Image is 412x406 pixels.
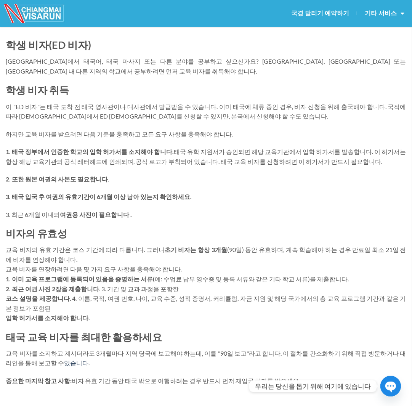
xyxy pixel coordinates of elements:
[165,246,227,253] font: 초기 비자는 항상 3개월
[6,228,67,239] font: 비자의 유효성
[6,211,60,218] font: 3. 최근 6개월 이내의
[108,175,109,183] font: .
[365,10,397,17] font: 기타 서비스
[6,175,108,183] font: 2. 또한 원본 여권의 사본도 필요합니다
[6,295,406,312] font: . 4. 이름, 국적, 여권 번호, 나이, 교육 수준, 성적 증명서, 커리큘럼, 자금 지원 및 해당 국가에서의 총 교육 프로그램 기간과 같은 기본 정보가 포함된
[64,359,89,366] a: 있습니다
[6,193,192,200] font: 3. 태국 입국 후 여권의 유효기간이 6개월 이상 남아 있는지 확인하세요.
[291,10,349,17] font: 국경 달리기 예약하기
[6,103,406,120] font: 이 "ED 비자"는 태국 도착 전 태국 영사관이나 대사관에서 발급받을 수 있습니다. 이미 태국에 체류 중인 경우, 비자 신청을 위해 출국해야 합니다. 국적에 따라 [DEMOG...
[6,148,174,155] font: 1. 태국 정부에서 인증한 학교의 입학 허가서를 소지해야 합니다.
[357,5,412,22] a: 기타 서비스
[60,211,132,218] font: 여권용 사진이 필요합니다 .
[6,39,91,51] font: 학생 비자(ED 비자)
[6,275,155,282] font: 1. 이미 교육 프로그램에 등록되어 있음을 증명하는 서류(
[6,265,182,273] font: 교육 비자를 연장하려면 다음 몇 가지 요구 사항을 충족해야 합니다.
[6,246,165,253] font: 교육 비자의 유효 기간은 코스 기간에 따라 다릅니다. 그러나
[6,314,90,321] font: 입학 허가서를 소지해야 합니다.
[99,285,179,292] font: . 3. 기간 및 교과 과정을 포함한
[72,377,300,384] font: 비자 유효 기간 동안 태국 밖으로 여행하려는 경우 반드시 먼저 재입국 허가를 받으세요.
[6,377,72,384] font: 중요한 마지막 참고 사항:
[89,359,90,366] font: .
[6,148,406,165] font: 태국 유학 지원서가 승인되면 해당 교육기관에서 입학 허가서를 발송합니다. 이 허가서는 항상 해당 교육기관의 공식 레터헤드에 인쇄되며, 공식 로고가 부착되어 있습니다. 태국 교...
[6,84,69,96] font: 학생 비자 취득
[284,5,357,22] a: 국경 달리기 예약하기
[6,58,406,75] font: [GEOGRAPHIC_DATA]에서 태국어, 태국 마사지 또는 다른 분야를 공부하고 싶으신가요? [GEOGRAPHIC_DATA], [GEOGRAPHIC_DATA] 또는 [GE...
[6,285,99,292] font: 2. 최근 여권 사진 2장을 제출합니다
[6,350,406,367] font: 교육 비자를 소지하고 계시더라도 3개월마다 지역 당국에 보고해야 하는데, 이를 "90일 보고"라고 합니다. 이 절차를 간소화하기 위해 직접 방문하거나 대리인을 통해 보고할 수
[6,130,233,138] font: 하지만 교육 비자를 받으려면 다음 기준을 충족하고 모든 요구 사항을 충족해야 합니다.
[6,331,162,343] font: 태국 교육 비자를 최대한 활용하세요
[155,275,349,282] font: 예: 수업료 납부 영수증 및 등록 서류와 같은 기타 학교 서류)를 제출합니다.
[6,295,70,302] font: 코스 설명을 제공합니다
[6,246,406,263] font: (90일) 동안 유효하며, 계속 학습해야 하는 경우 만료일 최소 21일 전에 비자를 연장해야 합니다.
